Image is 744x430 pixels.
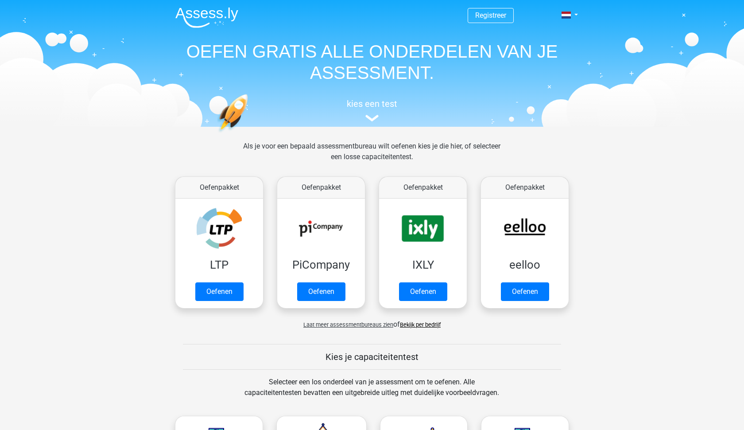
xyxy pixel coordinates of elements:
[236,141,508,173] div: Als je voor een bepaald assessmentbureau wilt oefenen kies je die hier, of selecteer een losse ca...
[168,98,576,122] a: kies een test
[400,321,441,328] a: Bekijk per bedrijf
[195,282,244,301] a: Oefenen
[217,94,282,174] img: oefenen
[475,11,506,20] a: Registreer
[168,98,576,109] h5: kies een test
[175,7,238,28] img: Assessly
[399,282,447,301] a: Oefenen
[183,352,561,362] h5: Kies je capaciteitentest
[168,41,576,83] h1: OEFEN GRATIS ALLE ONDERDELEN VAN JE ASSESSMENT.
[297,282,345,301] a: Oefenen
[365,115,379,121] img: assessment
[303,321,393,328] span: Laat meer assessmentbureaus zien
[168,312,576,330] div: of
[236,377,508,409] div: Selecteer een los onderdeel van je assessment om te oefenen. Alle capaciteitentesten bevatten een...
[501,282,549,301] a: Oefenen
